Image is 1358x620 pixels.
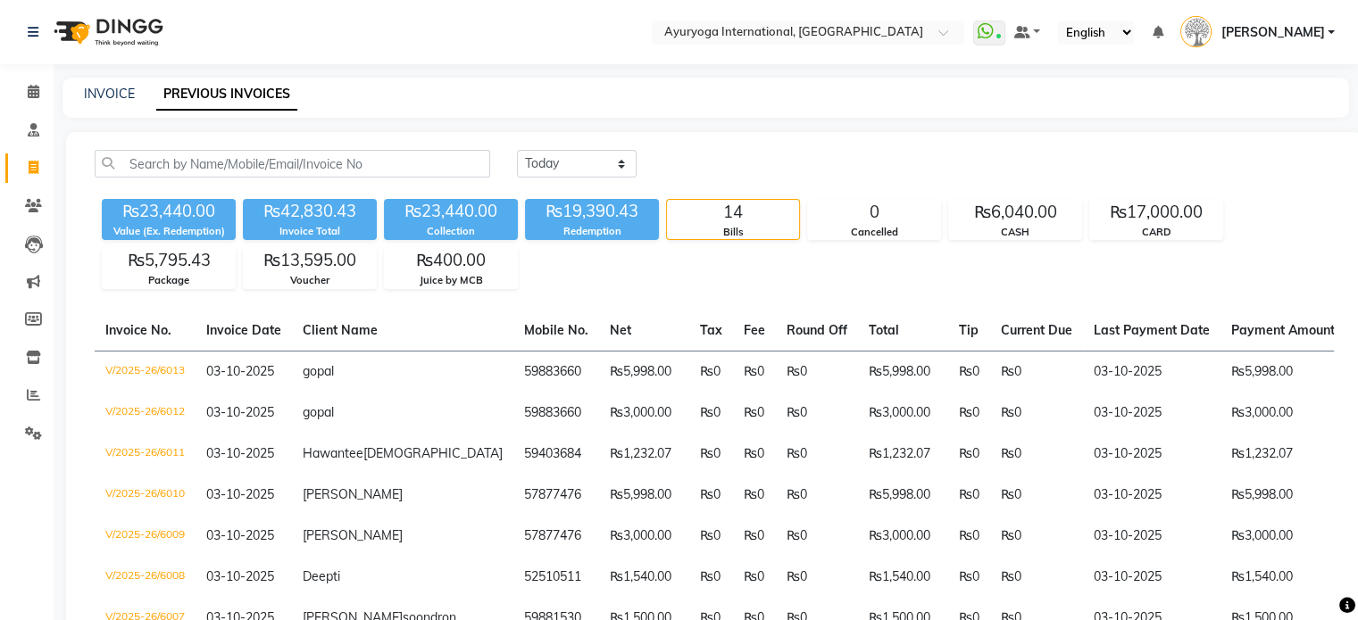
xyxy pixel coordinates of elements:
[990,516,1083,557] td: ₨0
[1221,23,1324,42] span: [PERSON_NAME]
[599,434,689,475] td: ₨1,232.07
[303,486,403,502] span: [PERSON_NAME]
[733,351,776,393] td: ₨0
[689,475,733,516] td: ₨0
[102,199,236,224] div: ₨23,440.00
[525,224,659,239] div: Redemption
[524,322,588,338] span: Mobile No.
[303,445,363,461] span: Hawantee
[95,434,196,475] td: V/2025-26/6011
[599,475,689,516] td: ₨5,998.00
[733,475,776,516] td: ₨0
[303,568,340,584] span: Deepti
[303,404,334,420] span: gopal
[776,475,858,516] td: ₨0
[948,393,990,434] td: ₨0
[689,434,733,475] td: ₨0
[599,351,689,393] td: ₨5,998.00
[513,557,599,598] td: 52510511
[599,516,689,557] td: ₨3,000.00
[95,351,196,393] td: V/2025-26/6013
[744,322,765,338] span: Fee
[46,7,168,57] img: logo
[689,557,733,598] td: ₨0
[243,199,377,224] div: ₨42,830.43
[990,475,1083,516] td: ₨0
[1221,557,1358,598] td: ₨1,540.00
[808,225,940,240] div: Cancelled
[858,434,948,475] td: ₨1,232.07
[776,557,858,598] td: ₨0
[667,225,799,240] div: Bills
[1083,434,1221,475] td: 03-10-2025
[1180,16,1212,47] img: Dr ADARSH THAIKKADATH
[733,434,776,475] td: ₨0
[776,393,858,434] td: ₨0
[776,434,858,475] td: ₨0
[206,486,274,502] span: 03-10-2025
[1231,322,1347,338] span: Payment Amount
[103,248,235,273] div: ₨5,795.43
[1090,225,1222,240] div: CARD
[156,79,297,111] a: PREVIOUS INVOICES
[206,527,274,543] span: 03-10-2025
[667,200,799,225] div: 14
[244,248,376,273] div: ₨13,595.00
[243,224,377,239] div: Invoice Total
[303,363,334,379] span: gopal
[363,445,503,461] span: [DEMOGRAPHIC_DATA]
[776,516,858,557] td: ₨0
[1083,516,1221,557] td: 03-10-2025
[610,322,631,338] span: Net
[384,224,518,239] div: Collection
[95,516,196,557] td: V/2025-26/6009
[1083,351,1221,393] td: 03-10-2025
[869,322,899,338] span: Total
[206,363,274,379] span: 03-10-2025
[1221,434,1358,475] td: ₨1,232.07
[1083,393,1221,434] td: 03-10-2025
[948,516,990,557] td: ₨0
[84,86,135,102] a: INVOICE
[990,393,1083,434] td: ₨0
[244,273,376,288] div: Voucher
[689,393,733,434] td: ₨0
[948,557,990,598] td: ₨0
[513,393,599,434] td: 59883660
[1221,475,1358,516] td: ₨5,998.00
[990,351,1083,393] td: ₨0
[599,393,689,434] td: ₨3,000.00
[787,322,847,338] span: Round Off
[733,393,776,434] td: ₨0
[733,557,776,598] td: ₨0
[733,516,776,557] td: ₨0
[303,527,403,543] span: [PERSON_NAME]
[700,322,722,338] span: Tax
[948,351,990,393] td: ₨0
[103,273,235,288] div: Package
[858,393,948,434] td: ₨3,000.00
[599,557,689,598] td: ₨1,540.00
[95,475,196,516] td: V/2025-26/6010
[95,393,196,434] td: V/2025-26/6012
[206,404,274,420] span: 03-10-2025
[525,199,659,224] div: ₨19,390.43
[959,322,979,338] span: Tip
[808,200,940,225] div: 0
[858,475,948,516] td: ₨5,998.00
[95,557,196,598] td: V/2025-26/6008
[689,516,733,557] td: ₨0
[513,475,599,516] td: 57877476
[1083,475,1221,516] td: 03-10-2025
[95,150,490,178] input: Search by Name/Mobile/Email/Invoice No
[1090,200,1222,225] div: ₨17,000.00
[384,199,518,224] div: ₨23,440.00
[1221,393,1358,434] td: ₨3,000.00
[105,322,171,338] span: Invoice No.
[948,475,990,516] td: ₨0
[1221,516,1358,557] td: ₨3,000.00
[385,248,517,273] div: ₨400.00
[513,351,599,393] td: 59883660
[102,224,236,239] div: Value (Ex. Redemption)
[1001,322,1072,338] span: Current Due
